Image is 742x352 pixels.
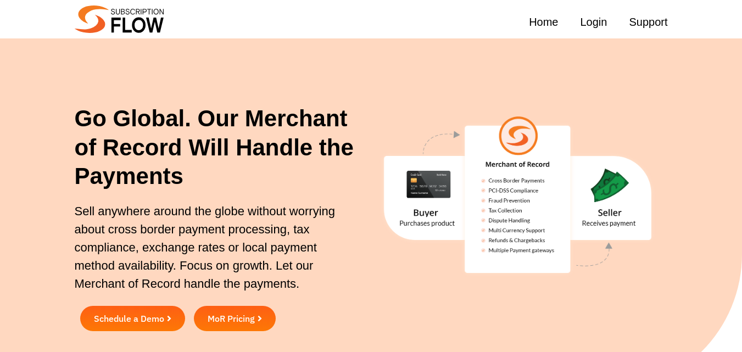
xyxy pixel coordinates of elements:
[75,104,357,191] h1: Go Global. Our Merchant of Record Will Handle the Payments
[629,14,667,30] a: Support
[208,314,255,323] span: MoR Pricing
[529,14,558,30] a: Home
[194,306,276,331] a: MoR Pricing
[80,306,185,331] a: Schedule a Demo
[367,104,667,286] img: mor-imagee (1)
[581,14,607,30] a: Login
[94,314,164,323] span: Schedule a Demo
[75,5,164,33] img: new-logo
[75,202,345,293] p: Sell anywhere around the globe without worrying about cross border payment processing, tax compli...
